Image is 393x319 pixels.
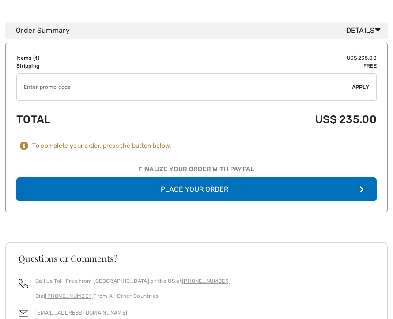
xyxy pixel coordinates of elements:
[16,165,377,178] div: Finalize Your Order with PayPal
[346,25,384,36] span: Details
[45,293,94,299] a: [PHONE_NUMBER]
[16,104,145,135] td: Total
[16,177,377,201] button: Place Your Order
[16,25,384,36] div: Order Summary
[145,54,377,62] td: US$ 235.00
[19,279,28,288] img: call
[17,74,352,100] input: Promo code
[35,310,127,316] a: [EMAIL_ADDRESS][DOMAIN_NAME]
[16,54,145,62] td: Items ( )
[32,142,171,150] div: To complete your order, press the button below.
[35,277,231,285] p: Call us Toll-Free from [GEOGRAPHIC_DATA] or the US at
[145,104,377,135] td: US$ 235.00
[19,309,28,319] img: email
[35,292,231,300] p: Dial From All Other Countries
[145,62,377,70] td: Free
[16,62,145,70] td: Shipping
[19,254,374,263] h3: Questions or Comments?
[182,278,231,284] a: [PHONE_NUMBER]
[35,55,38,61] span: 1
[352,83,370,91] span: Apply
